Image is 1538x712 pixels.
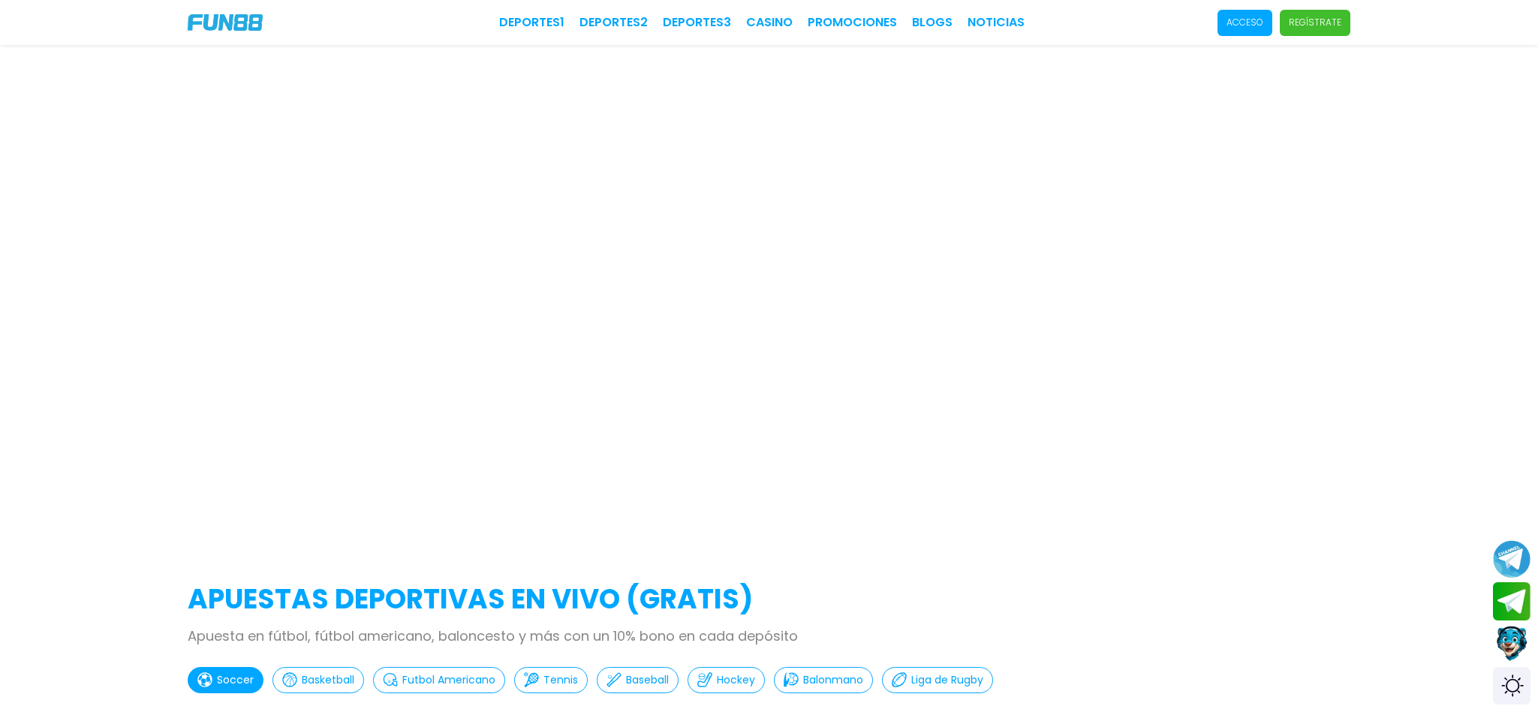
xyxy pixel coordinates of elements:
[402,672,495,688] p: Futbol Americano
[717,672,755,688] p: Hockey
[579,14,648,32] a: Deportes2
[1493,624,1530,663] button: Contact customer service
[188,667,263,693] button: Soccer
[188,14,263,31] img: Company Logo
[188,626,1350,646] p: Apuesta en fútbol, fútbol americano, baloncesto y más con un 10% bono en cada depósito
[1493,539,1530,578] button: Join telegram channel
[514,667,588,693] button: Tennis
[1226,16,1263,29] p: Acceso
[911,672,983,688] p: Liga de Rugby
[1493,582,1530,621] button: Join telegram
[373,667,505,693] button: Futbol Americano
[803,672,863,688] p: Balonmano
[272,667,364,693] button: Basketball
[808,14,897,32] a: Promociones
[626,672,669,688] p: Baseball
[302,672,354,688] p: Basketball
[1493,667,1530,704] div: Switch theme
[968,14,1025,32] a: NOTICIAS
[746,14,793,32] a: CASINO
[217,672,254,688] p: Soccer
[663,14,731,32] a: Deportes3
[882,667,993,693] button: Liga de Rugby
[774,667,873,693] button: Balonmano
[188,579,1350,620] h2: APUESTAS DEPORTIVAS EN VIVO (gratis)
[597,667,679,693] button: Baseball
[543,672,578,688] p: Tennis
[499,14,564,32] a: Deportes1
[1289,16,1341,29] p: Regístrate
[688,667,765,693] button: Hockey
[912,14,953,32] a: BLOGS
